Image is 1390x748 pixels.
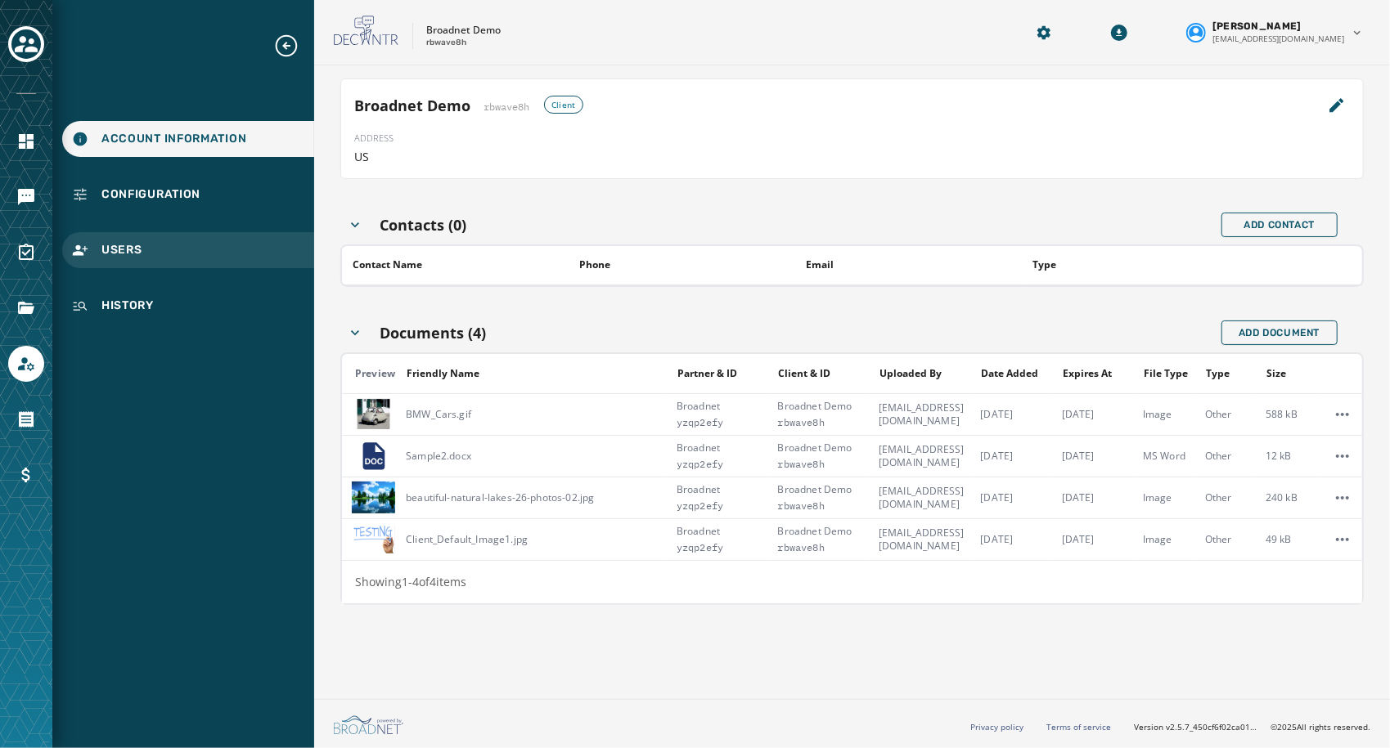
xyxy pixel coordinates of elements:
[1143,491,1194,504] span: image
[778,525,868,538] span: Broadnet Demo
[1244,218,1315,231] span: Add Contact
[1326,398,1359,431] button: BMW_Cars.gif document actions menu
[1221,320,1338,345] button: Add Document
[677,499,767,513] span: yzqp2efy
[396,435,667,477] td: Sample2.docx
[101,242,142,258] span: Users
[1326,440,1359,473] button: Sample2.docx document actions menu
[1052,477,1133,518] td: [DATE]
[1052,435,1133,477] td: [DATE]
[869,477,970,518] td: [EMAIL_ADDRESS][DOMAIN_NAME]
[8,26,44,62] button: Toggle account select drawer
[354,132,394,146] span: ADDRESS
[8,401,44,437] a: Navigate to Orders
[1326,523,1359,556] button: Client_Default_Image1.jpg document actions menu
[1052,518,1133,560] td: [DATE]
[352,478,395,517] img: beautiful-natural-lakes-26-photos-02.jpg
[778,499,868,513] span: rbwave8h
[1180,13,1370,52] button: User settings
[677,441,767,455] span: Broadnet
[544,96,583,114] div: Client
[8,457,44,493] a: Navigate to Billing
[772,361,838,387] button: Sort by [object Object]
[970,393,1051,435] td: [DATE]
[354,149,369,165] span: US
[380,321,486,344] h4: Documents (4)
[970,518,1051,560] td: [DATE]
[8,123,44,159] a: Navigate to Home
[1137,361,1194,387] button: Sort by [object Object]
[677,483,767,496] span: Broadnet
[380,213,466,236] h4: Contacts (0)
[1271,721,1370,732] span: © 2025 All rights reserved.
[484,101,529,114] span: rbwave8h
[101,186,200,203] span: Configuration
[1256,518,1316,560] td: 49 kB
[8,235,44,271] a: Navigate to Surveys
[1212,33,1344,45] span: [EMAIL_ADDRESS][DOMAIN_NAME]
[1143,450,1194,463] span: MS Word
[8,179,44,215] a: Navigate to Messaging
[1046,721,1111,732] a: Terms of service
[573,252,617,278] button: Sort by [object Object]
[1239,326,1320,339] span: Add Document
[400,361,486,387] button: Sort by [object Object]
[1326,481,1359,514] button: beautiful-natural-lakes-26-photos-02.jpg document actions menu
[62,121,314,157] a: Navigate to Account Information
[677,458,767,471] span: yzqp2efy
[778,441,868,455] span: Broadnet Demo
[1260,361,1293,387] button: Sort by [object Object]
[426,37,466,49] p: rbwave8h
[1205,491,1255,504] span: Other
[101,131,246,147] span: Account Information
[873,361,948,387] button: Sort by [object Object]
[352,520,395,559] img: Client_Default_Image1.jpg
[1056,361,1118,387] button: Sort by [object Object]
[1199,361,1236,387] button: Sort by [object Object]
[101,298,154,314] span: History
[677,400,767,413] span: Broadnet
[1143,408,1194,421] span: image
[352,395,395,434] img: BMW_Cars.gif
[354,94,470,117] h4: Broadnet Demo
[1256,393,1316,435] td: 588 kB
[1205,408,1255,421] span: Other
[778,458,868,471] span: rbwave8h
[1134,721,1257,733] span: Version
[778,483,868,496] span: Broadnet Demo
[1205,450,1255,463] span: Other
[671,361,744,387] button: Sort by [object Object]
[799,252,840,278] button: Sort by [object Object]
[677,541,767,554] span: yzqp2efy
[1104,18,1134,47] button: Download Menu
[778,400,868,413] span: Broadnet Demo
[62,177,314,213] a: Navigate to Configuration
[355,574,466,589] span: Showing 1 - 4 of 4 items
[1205,533,1255,546] span: Other
[396,477,667,518] td: beautiful-natural-lakes-26-photos-02.jpg
[970,721,1023,732] a: Privacy policy
[778,416,868,429] span: rbwave8h
[346,252,429,278] button: Sort by [object Object]
[1026,252,1063,278] button: Sort by [object Object]
[426,24,501,37] p: Broadnet Demo
[970,477,1051,518] td: [DATE]
[869,435,970,477] td: [EMAIL_ADDRESS][DOMAIN_NAME]
[869,393,970,435] td: [EMAIL_ADDRESS][DOMAIN_NAME]
[778,541,868,554] span: rbwave8h
[1143,533,1194,546] span: image
[273,33,313,59] button: Expand sub nav menu
[355,367,395,380] div: Preview
[677,416,767,429] span: yzqp2efy
[1221,213,1338,237] button: Add Contact
[970,435,1051,477] td: [DATE]
[396,393,667,435] td: BMW_Cars.gif
[1256,435,1316,477] td: 12 kB
[1029,18,1059,47] button: Manage global settings
[1212,20,1302,33] span: [PERSON_NAME]
[396,518,667,560] td: Client_Default_Image1.jpg
[62,288,314,324] a: Navigate to History
[1166,721,1257,733] span: v2.5.7_450cf6f02ca01d91e0dd0016ee612a244a52abf3
[62,232,314,268] a: Navigate to Users
[1324,92,1350,119] button: Edit Partner Details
